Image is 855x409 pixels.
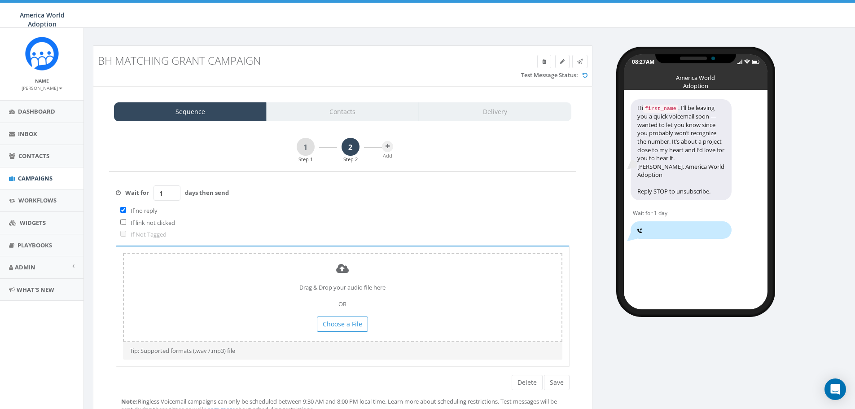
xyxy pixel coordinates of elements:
a: 2 [342,138,360,156]
button: Choose a File [317,317,368,332]
label: If link not clicked [126,219,175,227]
h3: BH Matching Grant Campaign [98,55,461,66]
div: Wait for 1 day [624,205,767,221]
small: Name [35,78,49,84]
a: Sequence [114,102,267,121]
div: Add [382,152,393,159]
div: Step 2 [343,156,358,163]
span: Edit Campaign [560,57,565,65]
span: America World Adoption [20,11,65,28]
div: Hi . I’ll be leaving you a quick voicemail soon — wanted to let you know since you probably won’t... [631,99,732,200]
b: Note: [121,397,138,405]
small: [PERSON_NAME] [22,85,62,91]
span: Widgets [20,219,46,227]
span: Wait for [121,189,153,197]
button: Delete [512,375,543,390]
label: Test Message Status: [521,71,578,79]
span: Dashboard [18,107,55,115]
span: Campaigns [18,174,53,182]
div: Drag & Drop your audio file here [123,253,562,342]
label: If Not Tagged [126,230,167,239]
a: [PERSON_NAME] [22,84,62,92]
span: Contacts [18,152,49,160]
span: Send Test Message [577,57,583,65]
span: days then send [180,189,229,197]
div: 08:27AM [632,58,654,66]
a: 1 [297,138,315,156]
span: OR [338,300,346,308]
div: Open Intercom Messenger [824,378,846,400]
button: Add Step [382,141,393,152]
label: If no reply [126,207,158,215]
div: Tip: Supported formats (.wav /.mp3) file [123,347,489,355]
button: Save [544,375,570,390]
img: Rally_Corp_Icon.png [25,37,59,70]
span: What's New [17,286,54,294]
img: outgoing-call-cda28cece0830dfe3758e67995fb68531756abf2126a938dd635cb34620b5638.png [637,229,642,233]
span: Workflows [18,196,57,204]
code: first_name [643,105,678,113]
div: Step 1 [298,156,313,163]
div: America World Adoption [673,74,718,78]
span: Playbooks [18,241,52,249]
span: Delete Campaign [542,57,546,65]
span: Choose a File [323,320,362,328]
span: Admin [15,263,35,271]
span: Inbox [18,130,37,138]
